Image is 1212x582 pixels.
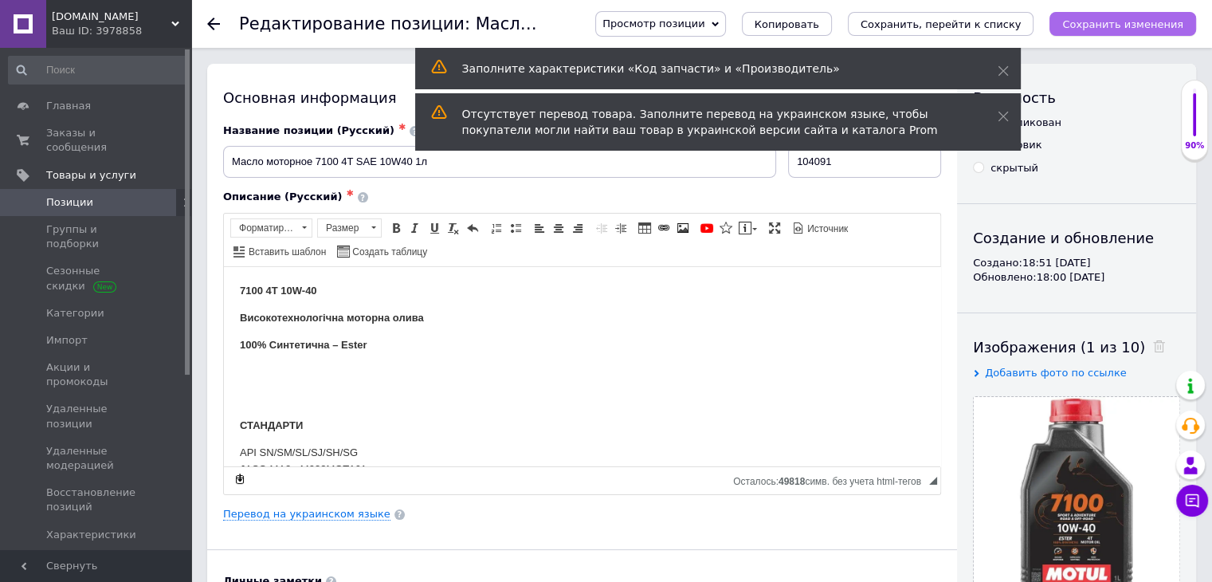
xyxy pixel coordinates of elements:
[531,219,548,237] a: По левому краю
[16,178,700,211] p: API SN/SM/SL/SJ/SH/SG JASO MA2 - M033MOT161
[224,267,940,466] iframe: Визуальный текстовый редактор, B80446A3-D5FD-4EEC-8389-90C7A8AB2FC5
[335,242,429,260] a: Создать таблицу
[223,191,342,203] span: Описание (Русский)
[346,188,353,199] span: ✱
[231,242,328,260] a: Вставить шаблон
[52,10,171,24] span: OILCAR.TOP
[230,218,312,238] a: Форматирование
[1062,18,1183,30] i: Сохранить изменения
[507,219,524,237] a: Вставить / удалить маркированный список
[52,24,191,38] div: Ваш ID: 3978858
[317,218,382,238] a: Размер
[602,18,704,29] span: Просмотр позиции
[46,168,136,183] span: Товары и услуги
[742,12,832,36] button: Копировать
[46,99,91,113] span: Главная
[973,88,1180,108] div: Видимость
[550,219,567,237] a: По центру
[488,219,505,237] a: Вставить / удалить нумерованный список
[736,219,759,237] a: Вставить сообщение
[717,219,735,237] a: Вставить иконку
[16,72,143,84] strong: 100% Синтетична – Ester
[929,477,937,485] span: Перетащите для изменения размера
[655,219,673,237] a: Вставить/Редактировать ссылку (Ctrl+L)
[231,470,249,488] a: Сделать резервную копию сейчас
[239,14,824,33] h1: Редактирование позиции: Масло моторное 7100 4T SAE 10W40 1л
[1181,80,1208,160] div: 90% Качество заполнения
[462,61,958,77] div: Заполните характеристики «Код запчасти» и «Производитель»
[350,246,427,259] span: Создать таблицу
[674,219,692,237] a: Изображение
[848,12,1034,36] button: Сохранить, перейти к списку
[612,219,630,237] a: Увеличить отступ
[973,337,1180,357] div: Изображения (1 из 10)
[46,333,88,348] span: Импорт
[985,367,1127,379] span: Добавить фото по ссылке
[8,56,188,85] input: Поиск
[973,256,1180,270] div: Создано: 18:51 [DATE]
[790,219,850,237] a: Источник
[698,219,716,237] a: Добавить видео с YouTube
[406,219,424,237] a: Курсив (Ctrl+I)
[16,152,79,164] strong: СТАНДАРТИ
[46,222,147,251] span: Группы и подборки
[318,219,366,237] span: Размер
[16,45,200,57] strong: Високотехнологічна моторна олива
[973,270,1180,285] div: Обновлено: 18:00 [DATE]
[462,106,958,138] div: Отсутствует перевод товара. Заполните перевод на украинском языке, чтобы покупатели могли найти в...
[231,219,296,237] span: Форматирование
[593,219,610,237] a: Уменьшить отступ
[46,486,147,514] span: Восстановление позиций
[398,122,406,132] span: ✱
[779,476,805,487] span: 49818
[1049,12,1196,36] button: Сохранить изменения
[733,472,929,487] div: Подсчет символов
[223,146,776,178] input: Например, H&M женское платье зеленое 38 размер вечернее макси с блестками
[1176,485,1208,517] button: Чат с покупателем
[464,219,481,237] a: Отменить (Ctrl+Z)
[46,306,104,320] span: Категории
[445,219,462,237] a: Убрать форматирование
[46,528,136,542] span: Характеристики
[223,508,390,521] a: Перевод на украинском языке
[990,161,1038,175] div: скрытый
[46,360,147,389] span: Акции и промокоды
[223,88,941,108] div: Основная информация
[16,18,93,29] strong: 7100 4T 10W-40
[636,219,653,237] a: Таблица
[46,264,147,293] span: Сезонные скидки
[207,18,220,30] div: Вернуться назад
[861,18,1022,30] i: Сохранить, перейти к списку
[973,228,1180,248] div: Создание и обновление
[16,16,700,292] body: Визуальный текстовый редактор, B80446A3-D5FD-4EEC-8389-90C7A8AB2FC5
[755,18,819,30] span: Копировать
[990,116,1061,130] div: опубликован
[46,195,93,210] span: Позиции
[569,219,586,237] a: По правому краю
[805,222,848,236] span: Источник
[766,219,783,237] a: Развернуть
[223,124,394,136] span: Название позиции (Русский)
[46,126,147,155] span: Заказы и сообщения
[387,219,405,237] a: Полужирный (Ctrl+B)
[1182,140,1207,151] div: 90%
[46,444,147,473] span: Удаленные модерацией
[246,246,326,259] span: Вставить шаблон
[46,402,147,431] span: Удаленные позиции
[426,219,443,237] a: Подчеркнутый (Ctrl+U)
